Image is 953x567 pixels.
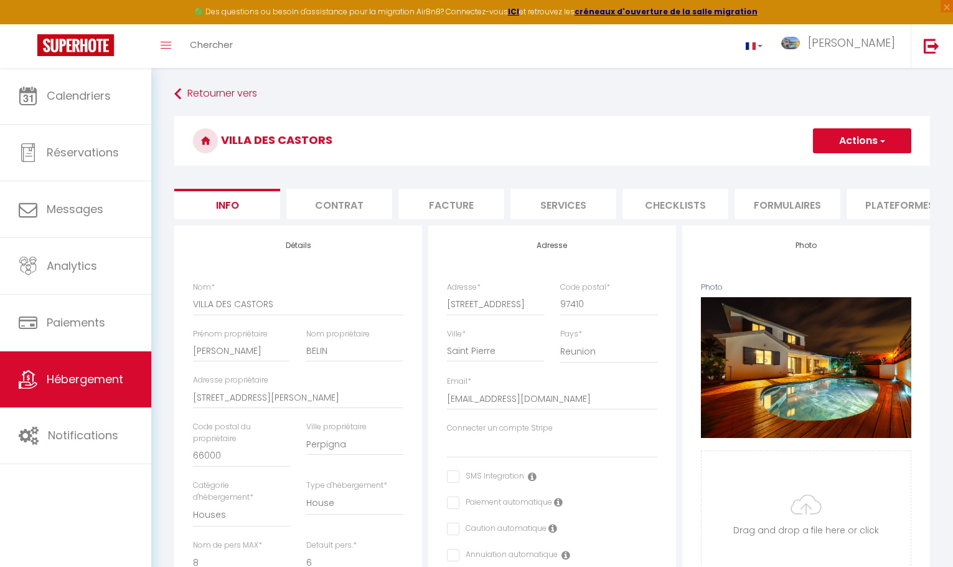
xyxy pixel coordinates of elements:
span: Notifications [48,427,118,443]
label: Prénom propriétaire [193,328,268,340]
label: Paiement automatique [459,497,552,510]
label: Adresse propriétaire [193,374,268,386]
label: Adresse [447,282,481,293]
a: Chercher [181,24,242,68]
label: Code postal du propriétaire [193,421,290,445]
span: [PERSON_NAME] [808,35,895,50]
span: Paiements [47,315,105,330]
button: Actions [813,128,911,153]
li: Facture [398,189,504,219]
span: Hébergement [47,371,123,387]
span: Calendriers [47,88,111,103]
label: Caution automatique [459,523,547,536]
button: Ouvrir le widget de chat LiveChat [10,5,47,42]
label: Photo [701,282,723,293]
img: logout [924,38,939,54]
a: ... [PERSON_NAME] [772,24,911,68]
li: Checklists [622,189,728,219]
label: Pays [560,328,582,340]
img: ... [781,37,800,49]
a: créneaux d'ouverture de la salle migration [575,6,758,17]
h4: Photo [701,241,911,250]
li: Info [174,189,280,219]
span: Chercher [190,38,233,51]
label: Nom [193,282,215,293]
label: Catégorie d'hébergement [193,480,290,503]
label: Type d'hébergement [306,480,387,492]
label: Default pers. [306,540,357,551]
a: Retourner vers [174,83,930,105]
label: Ville propriétaire [306,421,367,433]
li: Formulaires [735,189,840,219]
li: Services [510,189,616,219]
label: Email [447,376,471,388]
li: Plateformes [847,189,952,219]
span: Messages [47,201,103,217]
span: Analytics [47,258,97,274]
label: Nom de pers MAX [193,540,262,551]
h4: Adresse [447,241,657,250]
label: Ville [447,328,466,340]
h3: VILLA DES CASTORS [174,116,930,166]
label: Code postal [560,282,610,293]
label: Connecter un compte Stripe [447,422,553,434]
img: Super Booking [37,34,114,56]
li: Contrat [286,189,392,219]
label: Nom propriétaire [306,328,370,340]
h4: Détails [193,241,403,250]
span: Réservations [47,145,119,160]
a: ICI [508,6,519,17]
